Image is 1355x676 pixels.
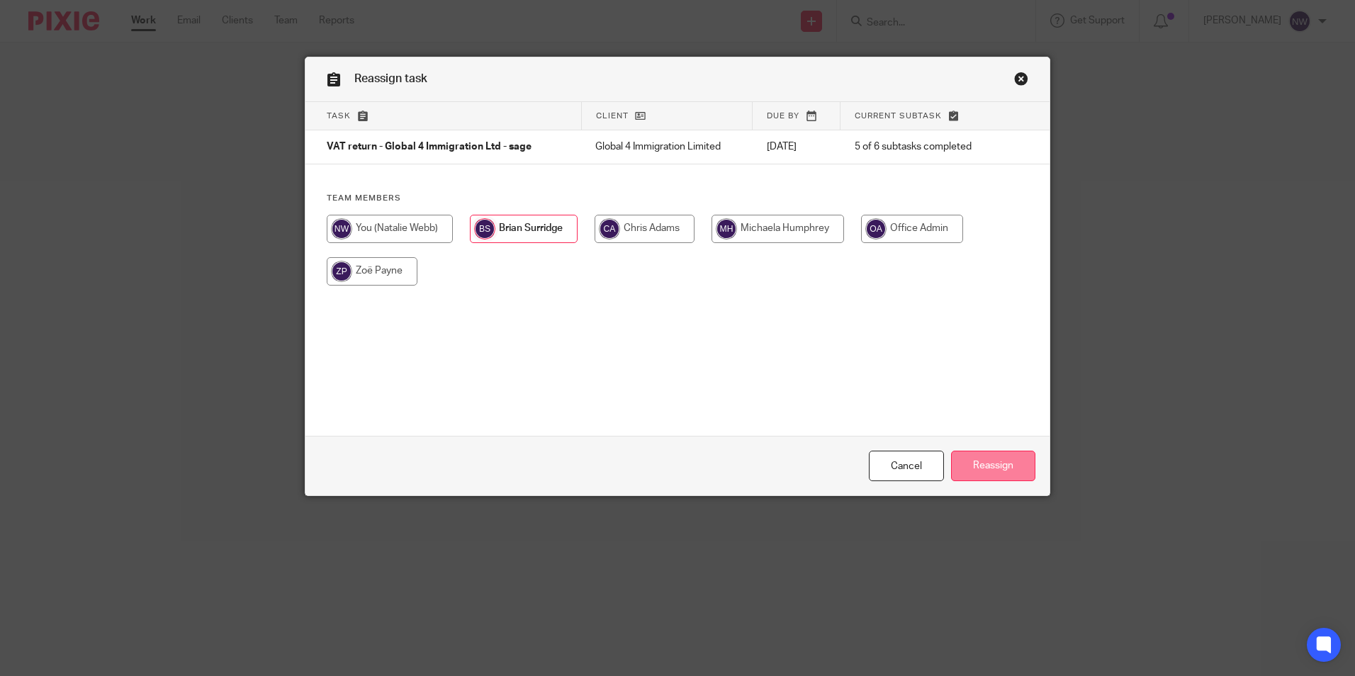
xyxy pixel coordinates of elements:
p: [DATE] [767,140,826,154]
a: Close this dialog window [869,451,944,481]
p: Global 4 Immigration Limited [595,140,738,154]
span: Client [596,112,629,120]
a: Close this dialog window [1014,72,1028,91]
span: Task [327,112,351,120]
span: Reassign task [354,73,427,84]
td: 5 of 6 subtasks completed [840,130,1002,164]
input: Reassign [951,451,1035,481]
h4: Team members [327,193,1028,204]
span: Due by [767,112,799,120]
span: VAT return - Global 4 Immigration Ltd - sage [327,142,532,152]
span: Current subtask [855,112,942,120]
